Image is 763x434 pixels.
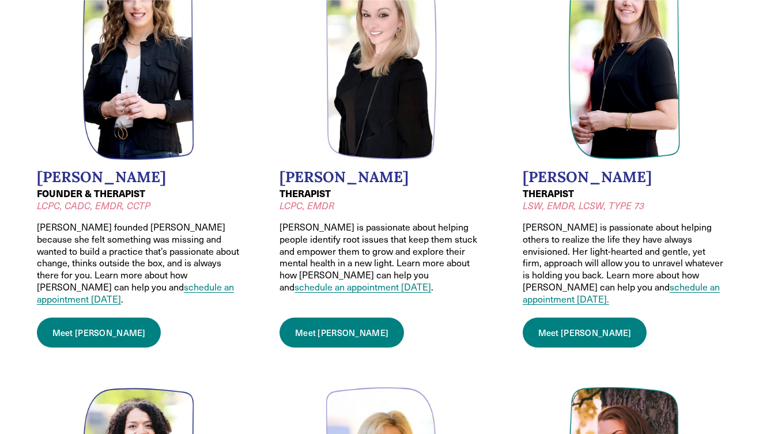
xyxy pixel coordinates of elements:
[37,318,161,348] a: Meet [PERSON_NAME]
[523,221,726,305] p: [PERSON_NAME] is passionate about helping others to realize the life they have always envisioned....
[523,281,720,305] a: schedule an appointment [DATE].
[37,281,234,305] a: schedule an appointment [DATE]
[37,187,145,200] strong: FOUNDER & THERAPIST
[523,168,726,186] h2: [PERSON_NAME]
[523,187,574,200] strong: THERAPIST
[279,187,331,200] strong: THERAPIST
[279,221,483,293] p: [PERSON_NAME] is passionate about helping people identify root issues that keep them stuck and em...
[37,199,150,212] em: LCPC, CADC, EMDR, CCTP
[37,168,240,186] h2: [PERSON_NAME]
[523,318,647,348] a: Meet [PERSON_NAME]
[279,168,483,186] h2: [PERSON_NAME]
[279,318,404,348] a: Meet [PERSON_NAME]
[279,199,334,212] em: LCPC, EMDR
[37,221,240,305] p: [PERSON_NAME] founded [PERSON_NAME] because she felt something was missing and wanted to build a ...
[294,281,431,293] a: schedule an appointment [DATE]
[523,199,644,212] em: LSW, EMDR, LCSW, TYPE 73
